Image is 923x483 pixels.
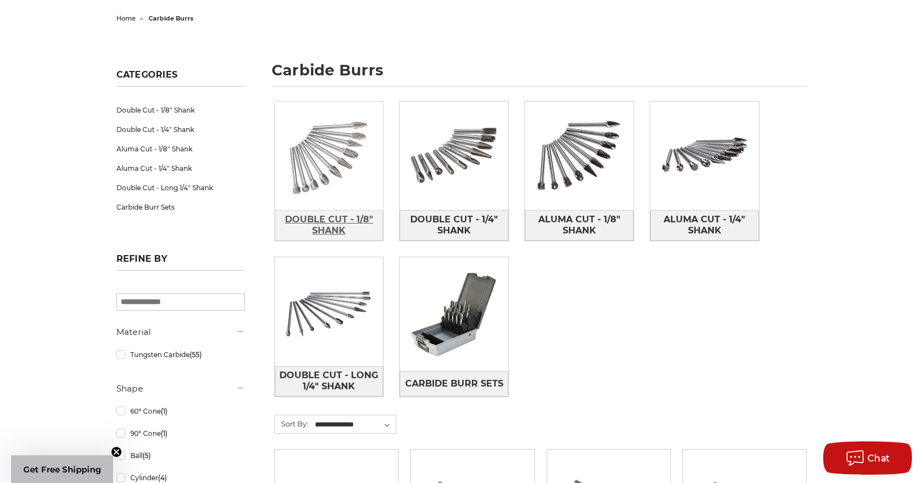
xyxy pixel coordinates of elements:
a: Double Cut - Long 1/4" Shank [275,366,384,396]
img: Double Cut - 1/4" Shank [400,101,508,210]
h5: Shape [116,382,245,395]
a: Aluma Cut - 1/4" Shank [650,210,759,241]
span: (1) [161,429,167,438]
a: Tungsten Carbide [116,345,245,364]
span: (5) [142,451,151,460]
span: Double Cut - 1/4" Shank [400,210,508,240]
div: Get Free ShippingClose teaser [11,455,113,483]
label: Sort By: [275,415,308,432]
span: (1) [161,407,167,415]
span: Get Free Shipping [23,464,101,475]
span: Chat [868,453,890,464]
span: Aluma Cut - 1/4" Shank [651,210,758,240]
a: Double Cut - 1/4" Shank [400,210,508,241]
a: Carbide Burr Sets [116,197,245,217]
h5: Material [116,326,245,339]
select: Sort By: [313,416,396,433]
a: 60° Cone [116,401,245,421]
a: Double Cut - 1/8" Shank [275,210,384,241]
a: Double Cut - 1/4" Shank [116,120,245,139]
span: (55) [190,350,202,359]
span: Carbide Burr Sets [405,374,503,393]
h5: Refine by [116,253,245,271]
a: Ball [116,446,245,465]
img: Aluma Cut - 1/8" Shank [525,101,634,210]
button: Close teaser [111,446,122,457]
img: Double Cut - Long 1/4" Shank [275,257,384,366]
img: Carbide Burr Sets [400,260,508,369]
a: Carbide Burr Sets [400,371,508,396]
a: Aluma Cut - 1/8" Shank [525,210,634,241]
span: (4) [158,474,167,482]
span: Double Cut - 1/8" Shank [276,210,383,240]
h1: carbide burrs [272,63,807,87]
a: Aluma Cut - 1/4" Shank [116,159,245,178]
h5: Categories [116,69,245,87]
a: home [116,14,136,22]
img: Aluma Cut - 1/4" Shank [650,101,759,210]
a: Aluma Cut - 1/8" Shank [116,139,245,159]
button: Chat [823,441,912,475]
span: carbide burrs [149,14,193,22]
img: Double Cut - 1/8" Shank [275,101,384,210]
span: Aluma Cut - 1/8" Shank [526,210,633,240]
span: Double Cut - Long 1/4" Shank [276,366,383,396]
a: Double Cut - Long 1/4" Shank [116,178,245,197]
a: 90° Cone [116,424,245,443]
a: Double Cut - 1/8" Shank [116,100,245,120]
